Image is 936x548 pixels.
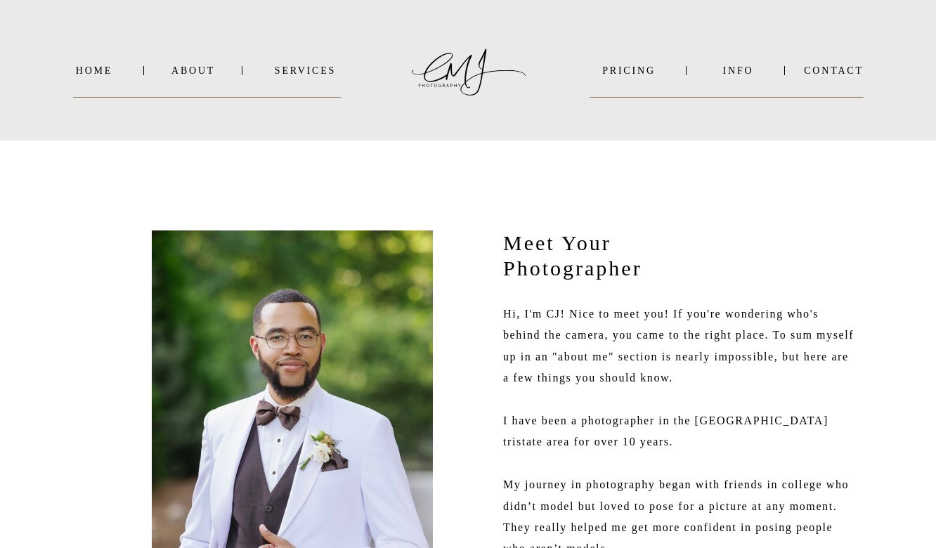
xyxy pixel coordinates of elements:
[804,65,864,76] a: Contact
[171,65,214,76] a: About
[73,65,115,76] a: Home
[704,65,772,76] a: INFO
[590,65,668,76] a: PRICING
[270,65,341,76] a: SERVICES
[503,230,659,287] h1: Meet Your Photographer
